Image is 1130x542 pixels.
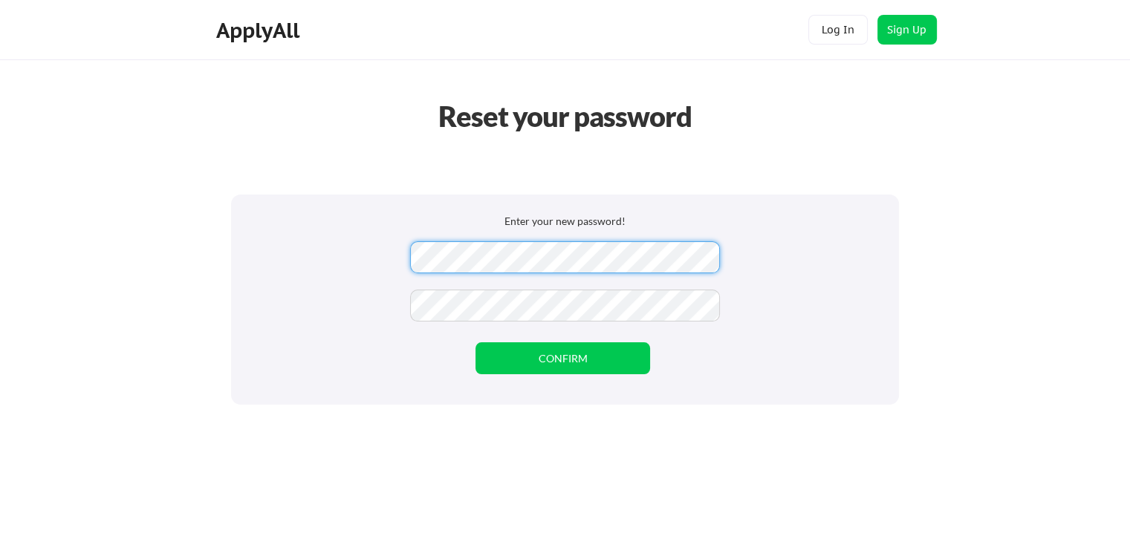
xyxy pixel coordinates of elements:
div: ApplyAll [216,18,304,43]
button: Sign Up [877,15,937,45]
button: CONFIRM [475,342,650,374]
div: Reset your password [423,95,708,137]
button: Log In [808,15,868,45]
div: Enter your new password! [261,214,869,229]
